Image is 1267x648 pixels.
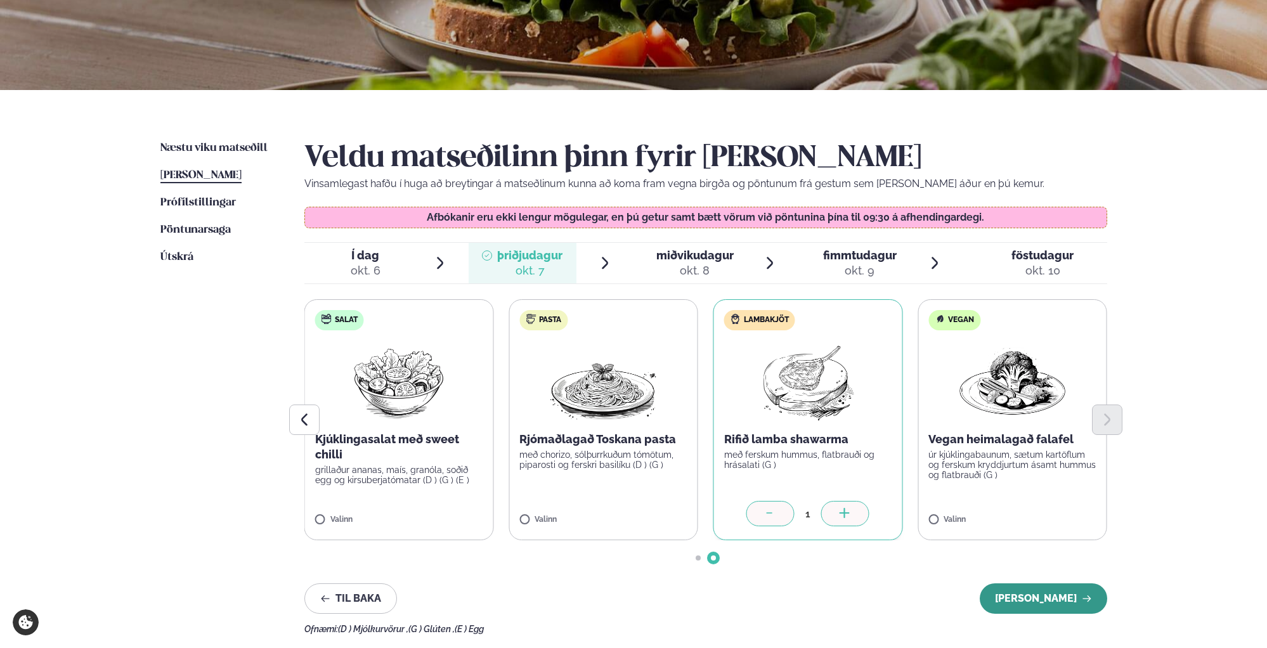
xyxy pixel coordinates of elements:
span: föstudagur [1011,249,1074,262]
span: fimmtudagur [823,249,897,262]
a: Prófílstillingar [160,195,236,211]
a: [PERSON_NAME] [160,168,242,183]
p: grillaður ananas, maís, granóla, soðið egg og kirsuberjatómatar (D ) (G ) (E ) [315,465,483,485]
span: Pöntunarsaga [160,224,231,235]
div: 1 [795,507,821,521]
button: Til baka [304,583,397,614]
div: okt. 7 [497,263,562,278]
span: (D ) Mjólkurvörur , [338,624,408,634]
span: Næstu viku matseðill [160,143,268,153]
span: þriðjudagur [497,249,562,262]
span: (G ) Glúten , [408,624,455,634]
p: Rifið lamba shawarma [724,432,892,447]
p: Rjómaðlagað Toskana pasta [519,432,687,447]
p: Vegan heimalagað falafel [928,432,1096,447]
p: úr kjúklingabaunum, sætum kartöflum og ferskum kryddjurtum ásamt hummus og flatbrauði (G ) [928,450,1096,480]
span: Go to slide 1 [696,555,701,561]
a: Pöntunarsaga [160,223,231,238]
img: Lamb-Meat.png [751,340,864,422]
p: Kjúklingasalat með sweet chilli [315,432,483,462]
span: Lambakjöt [744,315,789,325]
img: pasta.svg [526,314,536,324]
a: Cookie settings [13,609,39,635]
span: Salat [335,315,358,325]
a: Útskrá [160,250,193,265]
p: Afbókanir eru ekki lengur mögulegar, en þú getur samt bætt vörum við pöntunina þína til 09:30 á a... [317,212,1094,223]
p: með ferskum hummus, flatbrauði og hrásalati (G ) [724,450,892,470]
a: Næstu viku matseðill [160,141,268,156]
span: Pasta [539,315,561,325]
img: Salad.png [342,340,455,422]
span: Vegan [948,315,974,325]
span: Í dag [351,248,380,263]
img: Vegan.png [956,340,1068,422]
img: salad.svg [322,314,332,324]
p: Vinsamlegast hafðu í huga að breytingar á matseðlinum kunna að koma fram vegna birgða og pöntunum... [304,176,1107,191]
div: okt. 9 [823,263,897,278]
img: Vegan.svg [935,314,945,324]
span: Go to slide 2 [711,555,716,561]
span: miðvikudagur [656,249,734,262]
div: okt. 6 [351,263,380,278]
span: [PERSON_NAME] [160,170,242,181]
div: okt. 8 [656,263,734,278]
span: (E ) Egg [455,624,484,634]
button: Previous slide [289,405,320,435]
h2: Veldu matseðilinn þinn fyrir [PERSON_NAME] [304,141,1107,176]
img: Lamb.svg [731,314,741,324]
p: með chorizo, sólþurrkuðum tómötum, piparosti og ferskri basilíku (D ) (G ) [519,450,687,470]
span: Prófílstillingar [160,197,236,208]
div: Ofnæmi: [304,624,1107,634]
button: [PERSON_NAME] [980,583,1107,614]
button: Next slide [1092,405,1122,435]
div: okt. 10 [1011,263,1074,278]
span: Útskrá [160,252,193,262]
img: Spagetti.png [547,340,659,422]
